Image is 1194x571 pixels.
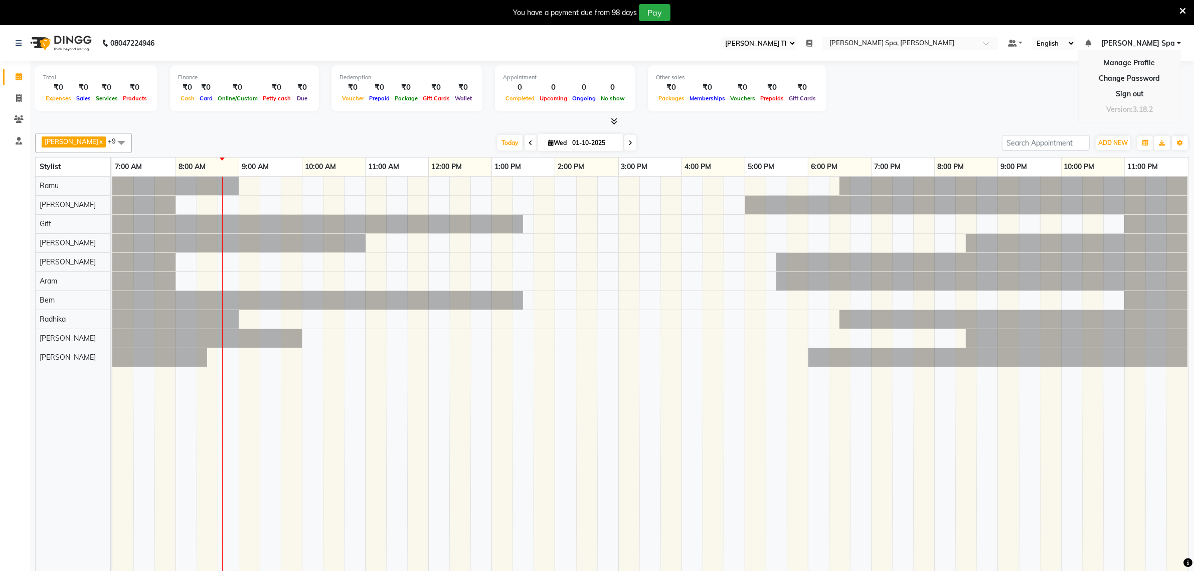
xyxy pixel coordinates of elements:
div: ₹0 [43,82,74,93]
span: Memberships [687,95,728,102]
span: [PERSON_NAME] [40,257,96,266]
div: ₹0 [293,82,311,93]
span: [PERSON_NAME] [40,200,96,209]
button: ADD NEW [1096,136,1130,150]
span: [PERSON_NAME] [40,334,96,343]
span: Vouchers [728,95,758,102]
a: Manage Profile [1084,55,1175,71]
div: ₹0 [687,82,728,93]
a: 6:00 PM [808,160,840,174]
a: Sign out [1084,86,1175,102]
a: 8:00 AM [176,160,208,174]
div: ₹0 [367,82,392,93]
span: Online/Custom [215,95,260,102]
span: Packages [656,95,687,102]
div: ₹0 [74,82,93,93]
a: 5:00 PM [745,160,777,174]
span: Card [197,95,215,102]
div: ₹0 [392,82,420,93]
a: 7:00 PM [872,160,903,174]
span: Services [93,95,120,102]
div: ₹0 [339,82,367,93]
a: 1:00 PM [492,160,524,174]
span: Bem [40,296,55,305]
input: 2025-10-01 [569,135,619,151]
span: Ongoing [570,95,598,102]
a: 9:00 PM [998,160,1030,174]
span: Cash [178,95,197,102]
a: 3:00 PM [619,160,650,174]
a: 9:00 AM [239,160,271,174]
div: ₹0 [215,82,260,93]
span: [PERSON_NAME] [40,238,96,247]
a: 12:00 PM [429,160,464,174]
span: Expenses [43,95,74,102]
span: [PERSON_NAME] [40,353,96,362]
div: ₹0 [786,82,818,93]
div: ₹0 [758,82,786,93]
span: Package [392,95,420,102]
span: Completed [503,95,537,102]
div: 0 [570,82,598,93]
span: Aram [40,276,57,285]
span: Wed [546,139,569,147]
a: 10:00 AM [302,160,338,174]
span: Products [120,95,149,102]
b: 08047224946 [110,29,154,57]
img: logo [26,29,94,57]
a: 2:00 PM [555,160,587,174]
a: 11:00 PM [1125,160,1160,174]
div: ₹0 [260,82,293,93]
input: Search Appointment [1002,135,1090,151]
span: Wallet [452,95,474,102]
div: You have a payment due from 98 days [513,8,637,18]
div: ₹0 [656,82,687,93]
div: ₹0 [197,82,215,93]
a: 11:00 AM [366,160,402,174]
span: Prepaid [367,95,392,102]
div: ₹0 [93,82,120,93]
span: Gift Cards [420,95,452,102]
span: Gift [40,219,51,228]
div: Appointment [503,73,627,82]
span: Due [294,95,310,102]
div: ₹0 [452,82,474,93]
span: Gift Cards [786,95,818,102]
div: ₹0 [120,82,149,93]
div: 0 [598,82,627,93]
span: Today [497,135,523,151]
span: No show [598,95,627,102]
a: 8:00 PM [935,160,966,174]
a: 7:00 AM [112,160,144,174]
span: Ramu [40,181,59,190]
div: ₹0 [420,82,452,93]
span: Radhika [40,315,66,324]
div: ₹0 [178,82,197,93]
div: Redemption [339,73,474,82]
a: x [98,137,103,146]
a: 10:00 PM [1062,160,1097,174]
span: [PERSON_NAME] Spa [1101,38,1175,49]
a: Change Password [1084,71,1175,86]
span: Petty cash [260,95,293,102]
div: Other sales [656,73,818,82]
div: 0 [537,82,570,93]
div: 0 [503,82,537,93]
span: Voucher [339,95,367,102]
span: ADD NEW [1098,139,1128,147]
button: Pay [639,4,670,21]
span: +9 [108,137,123,145]
span: [PERSON_NAME] [45,137,98,146]
span: Stylist [40,162,61,171]
span: Sales [74,95,93,102]
a: 4:00 PM [682,160,714,174]
span: Upcoming [537,95,570,102]
span: Prepaids [758,95,786,102]
div: Version:3.18.2 [1084,102,1175,117]
div: ₹0 [728,82,758,93]
div: Total [43,73,149,82]
div: Finance [178,73,311,82]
